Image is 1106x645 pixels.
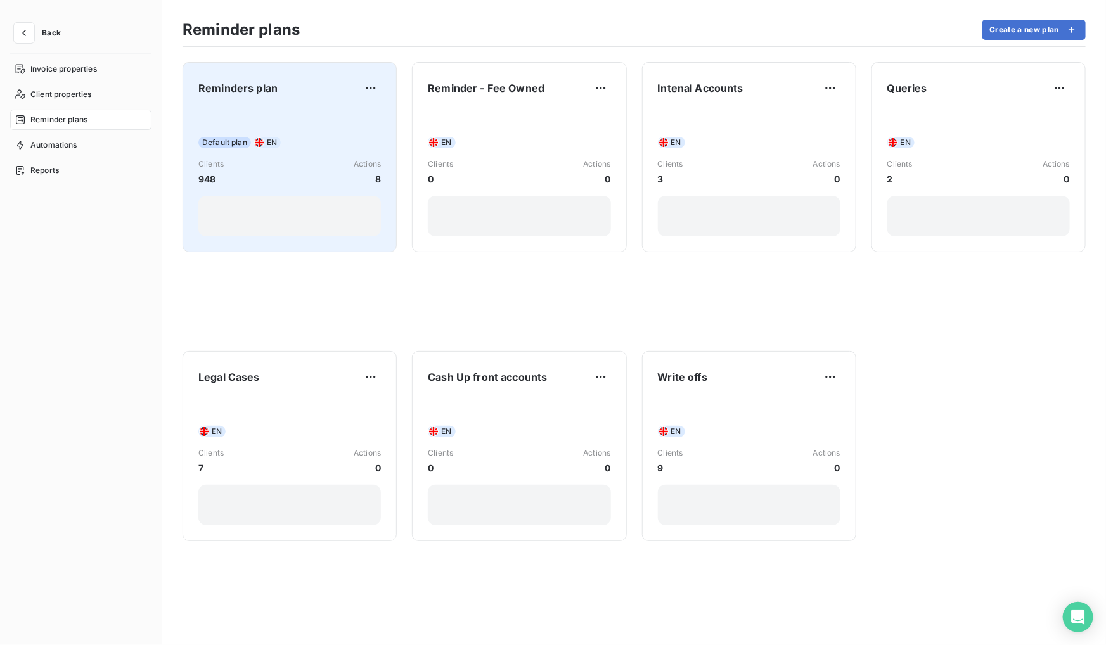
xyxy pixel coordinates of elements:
[671,426,681,437] span: EN
[1043,158,1070,170] span: Actions
[583,158,610,170] span: Actions
[813,447,840,459] span: Actions
[887,80,927,96] span: Queries
[30,139,77,151] span: Automations
[982,20,1086,40] button: Create a new plan
[583,172,610,186] span: 0
[441,137,451,148] span: EN
[198,172,224,186] span: 948
[428,369,547,385] span: Cash Up front accounts
[428,158,453,170] span: Clients
[267,137,277,148] span: EN
[428,80,544,96] span: Reminder - Fee Owned
[354,158,381,170] span: Actions
[658,158,683,170] span: Clients
[10,135,151,155] a: Automations
[10,23,71,43] button: Back
[441,426,451,437] span: EN
[30,89,92,100] span: Client properties
[887,158,913,170] span: Clients
[583,461,610,475] span: 0
[1043,172,1070,186] span: 0
[30,63,97,75] span: Invoice properties
[198,80,278,96] span: Reminders plan
[1063,602,1093,632] div: Open Intercom Messenger
[583,447,610,459] span: Actions
[671,137,681,148] span: EN
[183,18,300,41] h3: Reminder plans
[10,160,151,181] a: Reports
[198,137,251,148] span: Default plan
[30,114,87,125] span: Reminder plans
[10,110,151,130] a: Reminder plans
[354,172,381,186] span: 8
[198,369,260,385] span: Legal Cases
[212,426,222,437] span: EN
[658,369,708,385] span: Write offs
[813,158,840,170] span: Actions
[658,172,683,186] span: 3
[198,158,224,170] span: Clients
[887,172,913,186] span: 2
[813,461,840,475] span: 0
[354,447,381,459] span: Actions
[658,461,683,475] span: 9
[198,447,224,459] span: Clients
[42,29,61,37] span: Back
[428,461,453,475] span: 0
[10,59,151,79] a: Invoice properties
[354,461,381,475] span: 0
[30,165,59,176] span: Reports
[10,84,151,105] a: Client properties
[813,172,840,186] span: 0
[658,80,743,96] span: Intenal Accounts
[428,172,453,186] span: 0
[198,461,224,475] span: 7
[658,447,683,459] span: Clients
[901,137,911,148] span: EN
[428,447,453,459] span: Clients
